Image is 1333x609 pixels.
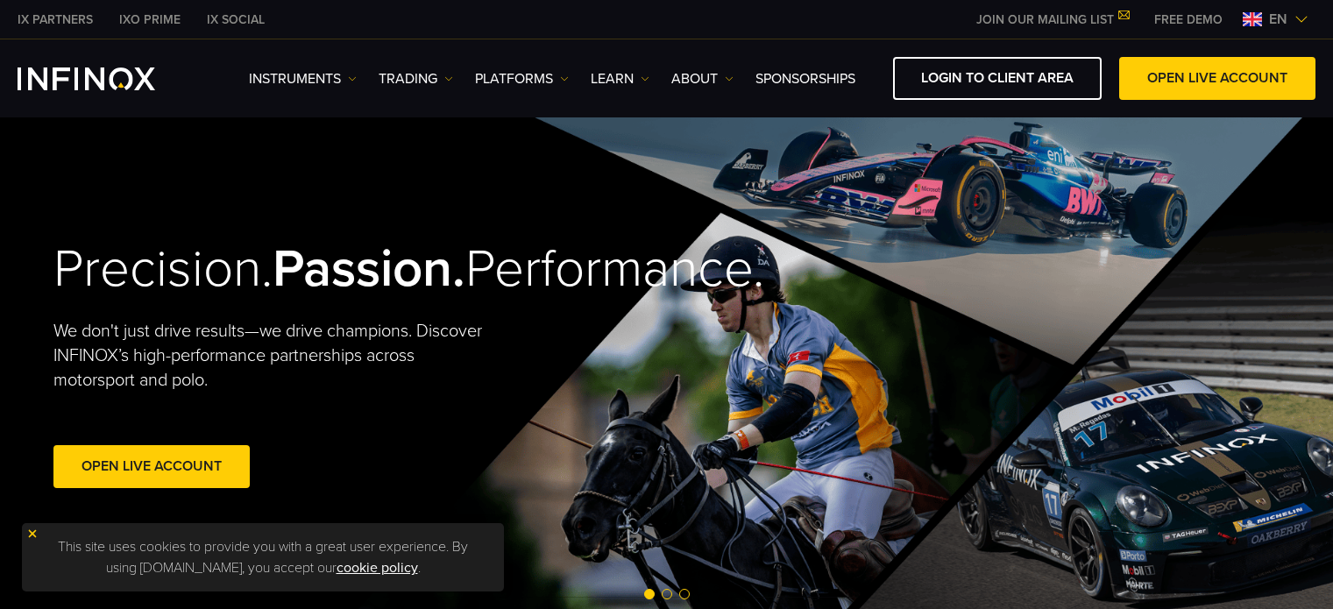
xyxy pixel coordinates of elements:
[591,68,649,89] a: Learn
[644,589,655,599] span: Go to slide 1
[53,319,495,393] p: We don't just drive results—we drive champions. Discover INFINOX’s high-performance partnerships ...
[1141,11,1236,29] a: INFINOX MENU
[4,11,106,29] a: INFINOX
[337,559,418,577] a: cookie policy
[475,68,569,89] a: PLATFORMS
[249,68,357,89] a: Instruments
[671,68,734,89] a: ABOUT
[679,589,690,599] span: Go to slide 3
[963,12,1141,27] a: JOIN OUR MAILING LIST
[273,237,465,301] strong: Passion.
[1119,57,1315,100] a: OPEN LIVE ACCOUNT
[53,237,606,301] h2: Precision. Performance.
[893,57,1102,100] a: LOGIN TO CLIENT AREA
[194,11,278,29] a: INFINOX
[1262,9,1294,30] span: en
[106,11,194,29] a: INFINOX
[53,445,250,488] a: Open Live Account
[26,528,39,540] img: yellow close icon
[379,68,453,89] a: TRADING
[18,67,196,90] a: INFINOX Logo
[31,532,495,583] p: This site uses cookies to provide you with a great user experience. By using [DOMAIN_NAME], you a...
[755,68,855,89] a: SPONSORSHIPS
[662,589,672,599] span: Go to slide 2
